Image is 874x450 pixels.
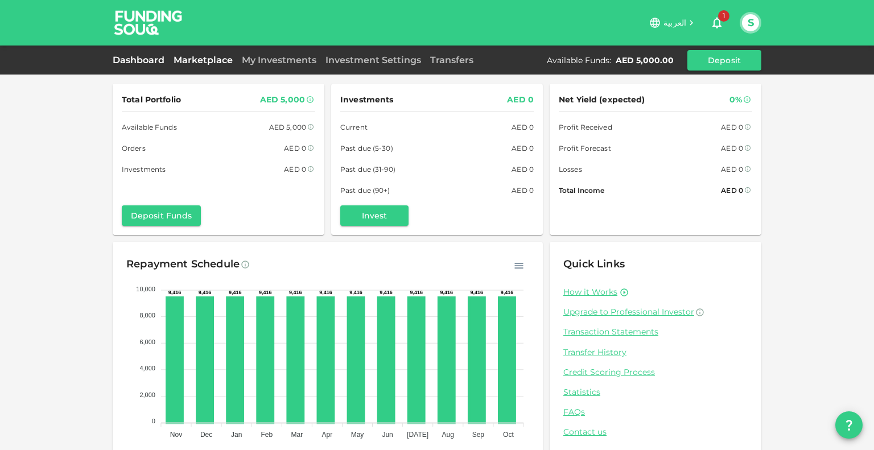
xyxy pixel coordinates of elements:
div: AED 0 [721,121,743,133]
div: 0% [729,93,742,107]
div: AED 0 [512,163,534,175]
tspan: 6,000 [139,338,155,345]
tspan: 8,000 [139,312,155,319]
tspan: 2,000 [139,391,155,398]
tspan: Nov [170,431,182,439]
button: Invest [340,205,409,226]
tspan: 10,000 [136,286,155,292]
span: Net Yield (expected) [559,93,645,107]
span: Past due (5-30) [340,142,393,154]
div: Repayment Schedule [126,255,240,274]
tspan: Jun [382,431,393,439]
span: Total Portfolio [122,93,181,107]
span: Current [340,121,368,133]
span: Past due (90+) [340,184,390,196]
a: How it Works [563,287,617,298]
tspan: Feb [261,431,273,439]
div: Available Funds : [547,55,611,66]
div: AED 0 [284,142,306,154]
button: Deposit [687,50,761,71]
a: Transaction Statements [563,327,748,337]
tspan: Aug [442,431,454,439]
tspan: Jan [231,431,242,439]
div: AED 0 [284,163,306,175]
span: Investments [340,93,393,107]
tspan: Apr [322,431,333,439]
span: Total Income [559,184,604,196]
span: 1 [718,10,729,22]
span: Losses [559,163,582,175]
span: العربية [663,18,686,28]
a: Marketplace [169,55,237,65]
a: Credit Scoring Process [563,367,748,378]
div: AED 5,000 [260,93,305,107]
div: AED 0 [507,93,534,107]
div: AED 0 [512,184,534,196]
a: Investment Settings [321,55,426,65]
span: Upgrade to Professional Investor [563,307,694,317]
span: Investments [122,163,166,175]
a: Statistics [563,387,748,398]
tspan: 4,000 [139,365,155,371]
button: Deposit Funds [122,205,201,226]
a: Contact us [563,427,748,437]
span: Quick Links [563,258,625,270]
tspan: Dec [200,431,212,439]
tspan: Mar [291,431,303,439]
div: AED 0 [512,142,534,154]
div: AED 0 [721,184,743,196]
a: My Investments [237,55,321,65]
a: FAQs [563,407,748,418]
button: 1 [706,11,728,34]
a: Transfer History [563,347,748,358]
tspan: Oct [503,431,514,439]
div: AED 5,000 [269,121,306,133]
a: Upgrade to Professional Investor [563,307,748,317]
div: AED 0 [512,121,534,133]
button: question [835,411,863,439]
a: Transfers [426,55,478,65]
a: Dashboard [113,55,169,65]
div: AED 0 [721,142,743,154]
tspan: May [351,431,364,439]
tspan: Sep [472,431,485,439]
div: AED 5,000.00 [616,55,674,66]
span: Profit Forecast [559,142,611,154]
div: AED 0 [721,163,743,175]
tspan: 0 [152,418,155,424]
span: Orders [122,142,146,154]
span: Available Funds [122,121,177,133]
tspan: [DATE] [407,431,428,439]
span: Profit Received [559,121,612,133]
button: S [742,14,759,31]
span: Past due (31-90) [340,163,395,175]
